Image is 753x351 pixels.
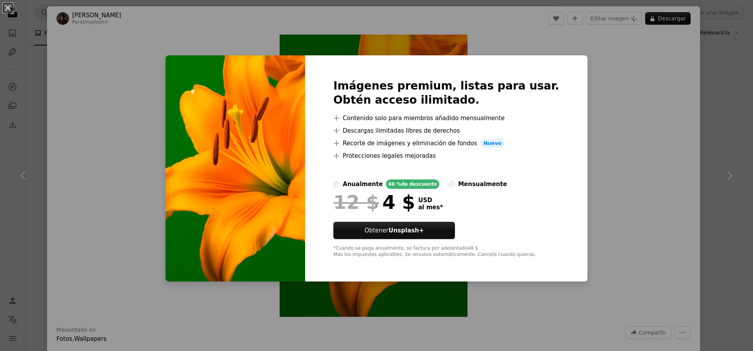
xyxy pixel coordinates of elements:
input: mensualmente [449,181,455,187]
strong: Unsplash+ [389,227,424,234]
span: Nuevo [480,139,505,148]
div: 4 $ [333,192,415,212]
span: al mes * [418,204,443,211]
div: 66 % de descuento [386,179,439,189]
li: Descargas ilimitadas libres de derechos [333,126,559,135]
img: premium_photo-1680378871613-bfacb34787f8 [166,55,305,282]
li: Recorte de imágenes y eliminación de fondos [333,139,559,148]
button: ObtenerUnsplash+ [333,222,455,239]
h2: Imágenes premium, listas para usar. Obtén acceso ilimitado. [333,79,559,107]
div: anualmente [343,179,383,189]
li: Protecciones legales mejoradas [333,151,559,161]
span: 12 $ [333,192,379,212]
span: USD [418,197,443,204]
div: mensualmente [458,179,507,189]
div: *Cuando se paga anualmente, se factura por adelantado 48 $ Más los impuestos aplicables. Se renue... [333,245,559,258]
li: Contenido solo para miembros añadido mensualmente [333,113,559,123]
input: anualmente66 %de descuento [333,181,340,187]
